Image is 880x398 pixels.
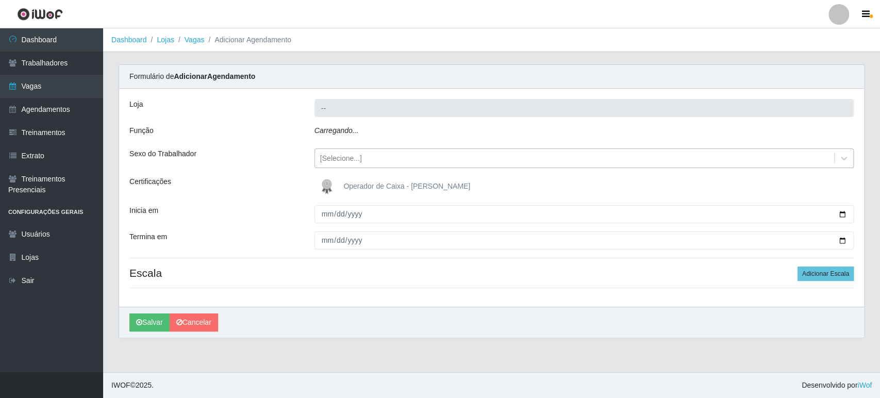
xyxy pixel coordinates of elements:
[129,125,154,136] label: Função
[129,205,158,216] label: Inicia em
[129,313,170,331] button: Salvar
[111,381,130,389] span: IWOF
[129,231,167,242] label: Termina em
[314,231,854,250] input: 00/00/0000
[111,380,154,391] span: © 2025 .
[317,176,341,197] img: Operador de Caixa - Queiroz Atacadão
[174,72,255,80] strong: Adicionar Agendamento
[802,380,872,391] span: Desenvolvido por
[320,153,362,164] div: [Selecione...]
[157,36,174,44] a: Lojas
[185,36,205,44] a: Vagas
[103,28,880,52] nav: breadcrumb
[343,182,470,190] span: Operador de Caixa - [PERSON_NAME]
[129,99,143,110] label: Loja
[857,381,872,389] a: iWof
[119,65,864,89] div: Formulário de
[170,313,218,331] a: Cancelar
[17,8,63,21] img: CoreUI Logo
[204,35,291,45] li: Adicionar Agendamento
[129,148,196,159] label: Sexo do Trabalhador
[798,267,854,281] button: Adicionar Escala
[314,126,359,135] i: Carregando...
[129,267,854,279] h4: Escala
[111,36,147,44] a: Dashboard
[129,176,171,187] label: Certificações
[314,205,854,223] input: 00/00/0000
